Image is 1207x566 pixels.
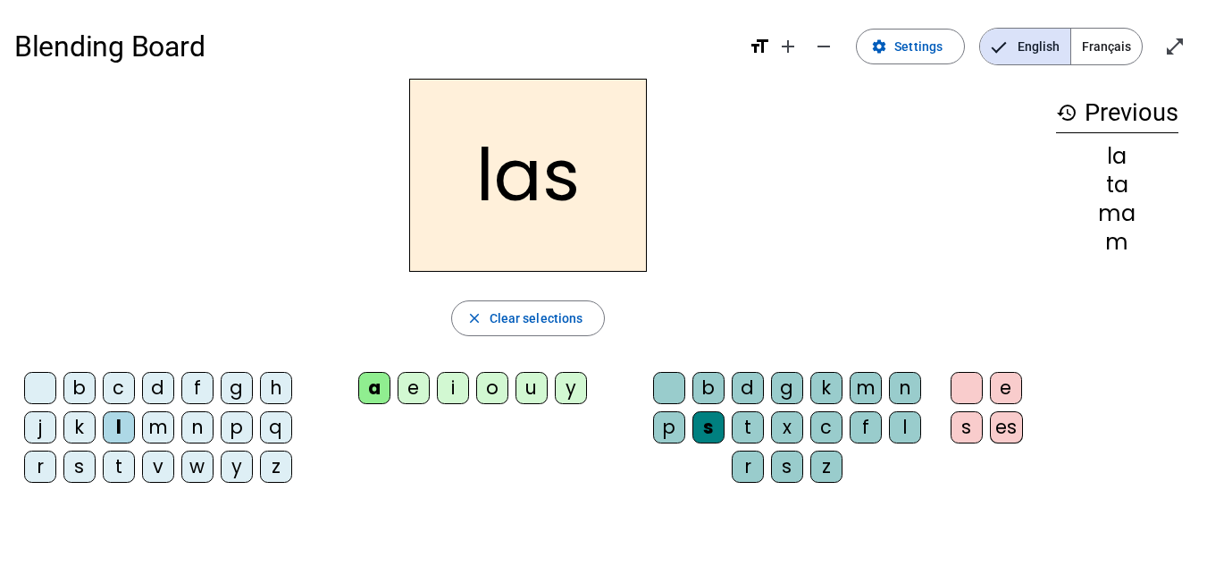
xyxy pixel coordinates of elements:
div: d [732,372,764,404]
div: n [181,411,214,444]
div: s [63,451,96,483]
div: b [692,372,725,404]
div: o [476,372,508,404]
div: s [692,411,725,444]
div: k [810,372,842,404]
div: t [103,451,135,483]
h1: Blending Board [14,18,734,75]
div: t [732,411,764,444]
div: b [63,372,96,404]
div: r [732,451,764,483]
h3: Previous [1056,93,1178,133]
div: es [990,411,1023,444]
div: p [653,411,685,444]
div: la [1056,146,1178,167]
span: Français [1071,29,1142,64]
div: l [103,411,135,444]
div: m [1056,232,1178,253]
button: Enter full screen [1157,29,1193,64]
div: z [260,451,292,483]
div: ta [1056,174,1178,196]
mat-icon: open_in_full [1164,36,1186,57]
button: Decrease font size [806,29,842,64]
div: m [850,372,882,404]
mat-icon: history [1056,102,1077,123]
h2: las [409,79,647,272]
button: Settings [856,29,965,64]
span: English [980,29,1070,64]
div: m [142,411,174,444]
div: r [24,451,56,483]
div: s [951,411,983,444]
div: c [103,372,135,404]
div: y [221,451,253,483]
div: l [889,411,921,444]
button: Clear selections [451,300,606,336]
mat-icon: format_size [749,36,770,57]
div: j [24,411,56,444]
div: x [771,411,803,444]
span: Settings [894,36,943,57]
div: s [771,451,803,483]
div: i [437,372,469,404]
mat-button-toggle-group: Language selection [979,28,1143,65]
div: d [142,372,174,404]
div: e [990,372,1022,404]
div: a [358,372,390,404]
div: p [221,411,253,444]
mat-icon: add [777,36,799,57]
button: Increase font size [770,29,806,64]
mat-icon: close [466,310,482,326]
div: ma [1056,203,1178,224]
div: u [515,372,548,404]
mat-icon: remove [813,36,834,57]
span: Clear selections [490,308,583,329]
div: z [810,451,842,483]
div: f [850,411,882,444]
mat-icon: settings [871,38,887,55]
div: c [810,411,842,444]
div: f [181,372,214,404]
div: g [221,372,253,404]
div: n [889,372,921,404]
div: g [771,372,803,404]
div: h [260,372,292,404]
div: q [260,411,292,444]
div: w [181,451,214,483]
div: v [142,451,174,483]
div: k [63,411,96,444]
div: e [398,372,430,404]
div: y [555,372,587,404]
